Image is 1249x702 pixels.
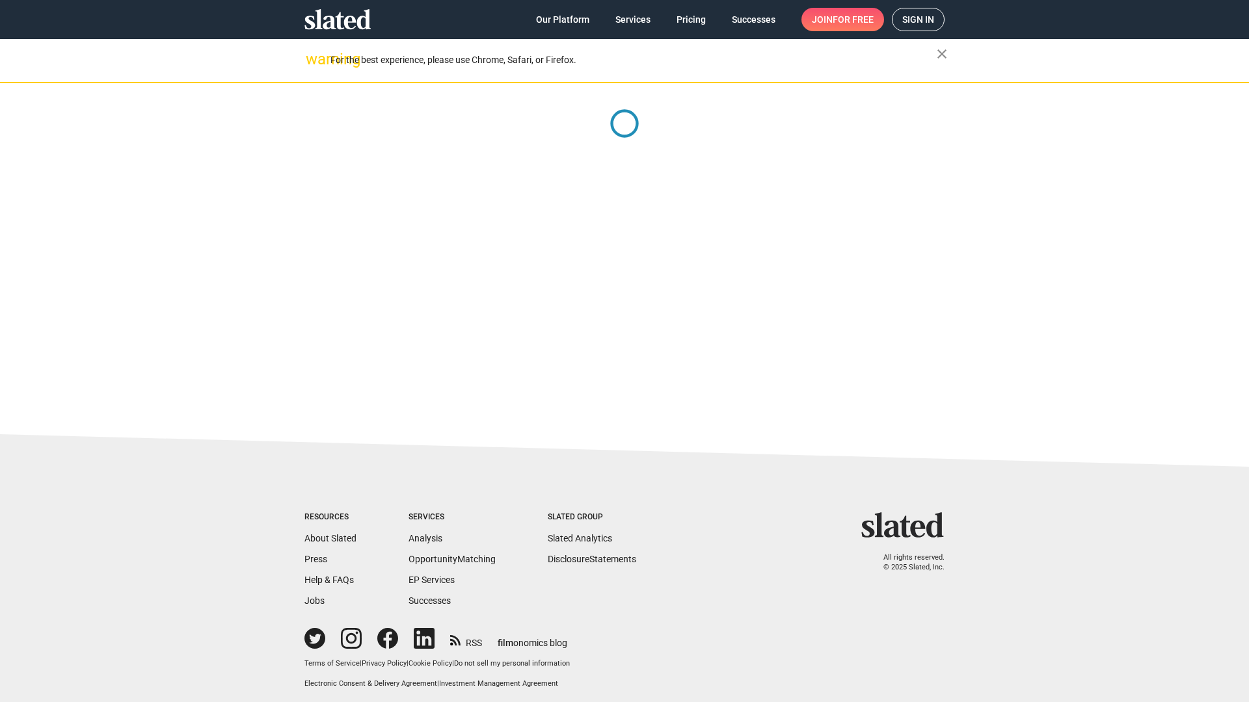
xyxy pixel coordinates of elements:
[409,512,496,523] div: Services
[801,8,884,31] a: Joinfor free
[498,627,567,649] a: filmonomics blog
[934,46,950,62] mat-icon: close
[304,575,354,585] a: Help & FAQs
[833,8,874,31] span: for free
[304,554,327,564] a: Press
[304,679,437,688] a: Electronic Consent & Delivery Agreement
[526,8,600,31] a: Our Platform
[548,533,612,543] a: Slated Analytics
[892,8,945,31] a: Sign in
[439,679,558,688] a: Investment Management Agreement
[407,659,409,668] span: |
[409,575,455,585] a: EP Services
[605,8,661,31] a: Services
[902,8,934,31] span: Sign in
[615,8,651,31] span: Services
[409,533,442,543] a: Analysis
[498,638,513,648] span: film
[304,512,356,523] div: Resources
[870,553,945,572] p: All rights reserved. © 2025 Slated, Inc.
[409,595,451,606] a: Successes
[304,595,325,606] a: Jobs
[306,51,321,67] mat-icon: warning
[548,512,636,523] div: Slated Group
[360,659,362,668] span: |
[437,679,439,688] span: |
[536,8,589,31] span: Our Platform
[721,8,786,31] a: Successes
[812,8,874,31] span: Join
[304,659,360,668] a: Terms of Service
[666,8,716,31] a: Pricing
[548,554,636,564] a: DisclosureStatements
[362,659,407,668] a: Privacy Policy
[330,51,937,69] div: For the best experience, please use Chrome, Safari, or Firefox.
[409,659,452,668] a: Cookie Policy
[409,554,496,564] a: OpportunityMatching
[452,659,454,668] span: |
[450,629,482,649] a: RSS
[454,659,570,669] button: Do not sell my personal information
[732,8,775,31] span: Successes
[304,533,356,543] a: About Slated
[677,8,706,31] span: Pricing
